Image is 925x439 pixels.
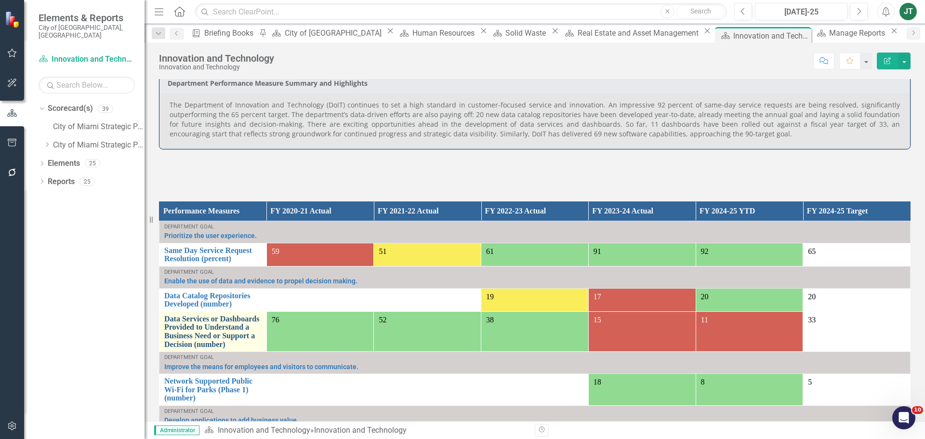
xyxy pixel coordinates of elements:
p: The Department of Innovation and Technology (DoIT) continues to set a high standard in customer-f... [170,100,900,139]
a: City of Miami Strategic Plan [53,121,145,133]
a: Scorecard(s) [48,103,93,114]
a: Innovation and Technology [218,426,310,435]
div: » [204,425,528,436]
td: Double-Click to Edit Right Click for Context Menu [159,243,267,266]
div: Department Goal [164,269,905,275]
div: 39 [98,105,113,113]
div: [DATE]-25 [758,6,844,18]
a: Human Resources [396,27,477,39]
td: Double-Click to Edit [803,373,911,405]
a: Briefing Books [188,27,256,39]
span: 33 [808,316,816,324]
span: Search [690,7,711,15]
span: 15 [594,316,601,324]
div: Real Estate and Asset Management [578,27,701,39]
a: City of [GEOGRAPHIC_DATA] [268,27,384,39]
span: 20 [701,293,709,301]
div: Innovation and Technology [159,53,274,64]
a: City of Miami Strategic Plan (NEW) [53,140,145,151]
span: 59 [272,247,279,255]
span: 10 [912,406,923,414]
a: Prioritize the user experience. [164,232,905,239]
span: 91 [594,247,601,255]
div: Department Goal [164,409,905,414]
input: Search ClearPoint... [195,3,727,20]
div: 25 [79,177,95,186]
a: Solid Waste [489,27,549,39]
span: 11 [701,316,708,324]
span: 20 [808,293,816,301]
a: Data Catalog Repositories Developed (number) [164,292,262,308]
a: Manage Reports [813,27,888,39]
div: Department Goal [164,355,905,360]
span: Elements & Reports [39,12,135,24]
span: 8 [701,378,705,386]
button: Search [676,5,725,18]
span: 38 [486,316,494,324]
td: Double-Click to Edit Right Click for Context Menu [159,405,911,427]
td: Double-Click to Edit Right Click for Context Menu [159,373,267,405]
td: Double-Click to Edit Right Click for Context Menu [159,352,911,374]
div: City of [GEOGRAPHIC_DATA] [285,27,384,39]
div: 25 [85,160,100,168]
span: 65 [808,247,816,255]
td: Double-Click to Edit [803,243,911,266]
a: Develop applications to add business value. [164,417,905,424]
small: City of [GEOGRAPHIC_DATA], [GEOGRAPHIC_DATA] [39,24,135,40]
td: Double-Click to Edit Right Click for Context Menu [159,221,911,243]
a: Same Day Service Request Resolution (percent) [164,246,262,263]
td: Double-Click to Edit [803,311,911,351]
h3: Department Performance Measure Summary and Highlights [168,80,905,87]
div: Manage Reports [829,27,888,39]
a: Data Services or Dashboards Provided to Understand a Business Need or Support a Decision (number) [164,315,262,348]
td: Double-Click to Edit Right Click for Context Menu [159,288,267,311]
img: ClearPoint Strategy [5,11,22,27]
div: Human Resources [412,27,477,39]
iframe: Intercom live chat [892,406,915,429]
div: Innovation and Technology [159,64,274,71]
input: Search Below... [39,77,135,93]
a: Enable the use of data and evidence to propel decision making. [164,278,905,285]
span: 52 [379,316,386,324]
div: Innovation and Technology [733,30,809,42]
a: Innovation and Technology [39,54,135,65]
a: Network Supported Public Wi-Fi for Parks (Phase 1) (number) [164,377,262,402]
span: 51 [379,247,386,255]
div: Briefing Books [204,27,256,39]
a: Elements [48,158,80,169]
span: 76 [272,316,279,324]
td: Double-Click to Edit Right Click for Context Menu [159,311,267,351]
div: Solid Waste [505,27,549,39]
a: Improve the means for employees and visitors to communicate. [164,363,905,371]
td: Double-Click to Edit [803,288,911,311]
span: 92 [701,247,709,255]
div: Department Goal [164,224,905,230]
span: 17 [594,293,601,301]
td: Double-Click to Edit Right Click for Context Menu [159,266,911,288]
span: 19 [486,293,494,301]
div: Innovation and Technology [314,426,407,435]
span: Administrator [154,426,199,435]
a: Real Estate and Asset Management [561,27,701,39]
a: Reports [48,176,75,187]
button: [DATE]-25 [755,3,847,20]
span: 5 [808,378,812,386]
span: 18 [594,378,601,386]
span: 61 [486,247,494,255]
button: JT [899,3,917,20]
